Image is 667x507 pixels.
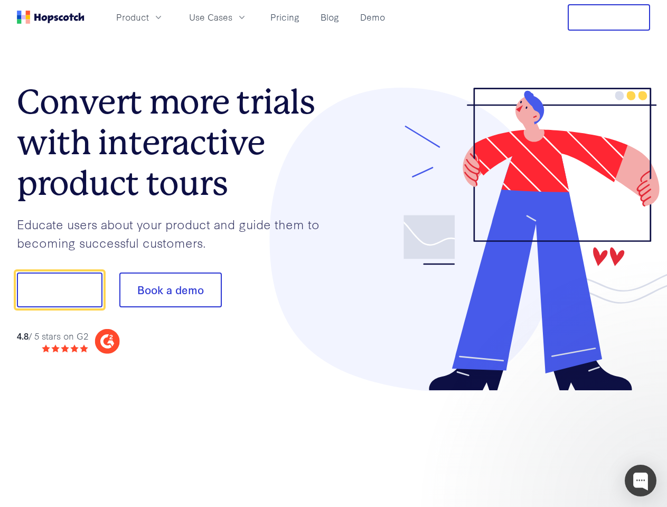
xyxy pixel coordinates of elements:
button: Use Cases [183,8,253,26]
button: Free Trial [568,4,650,31]
a: Blog [316,8,343,26]
strong: 4.8 [17,330,29,342]
span: Use Cases [189,11,232,24]
a: Pricing [266,8,304,26]
a: Demo [356,8,389,26]
button: Show me! [17,273,102,307]
button: Product [110,8,170,26]
button: Book a demo [119,273,222,307]
h1: Convert more trials with interactive product tours [17,82,334,203]
span: Product [116,11,149,24]
div: / 5 stars on G2 [17,330,88,343]
p: Educate users about your product and guide them to becoming successful customers. [17,215,334,251]
a: Home [17,11,84,24]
